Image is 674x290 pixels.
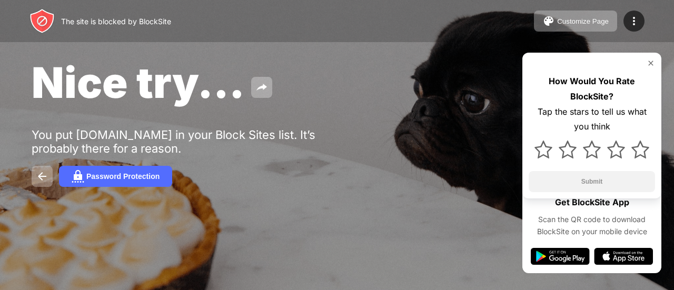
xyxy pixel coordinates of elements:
[255,81,268,94] img: share.svg
[86,172,160,181] div: Password Protection
[559,141,577,158] img: star.svg
[542,15,555,27] img: pallet.svg
[647,59,655,67] img: rate-us-close.svg
[529,171,655,192] button: Submit
[32,57,245,108] span: Nice try...
[534,11,617,32] button: Customize Page
[607,141,625,158] img: star.svg
[72,170,84,183] img: password.svg
[32,128,357,155] div: You put [DOMAIN_NAME] in your Block Sites list. It’s probably there for a reason.
[529,74,655,104] div: How Would You Rate BlockSite?
[529,104,655,135] div: Tap the stars to tell us what you think
[594,248,653,265] img: app-store.svg
[29,8,55,34] img: header-logo.svg
[61,17,171,26] div: The site is blocked by BlockSite
[531,248,590,265] img: google-play.svg
[59,166,172,187] button: Password Protection
[583,141,601,158] img: star.svg
[36,170,48,183] img: back.svg
[534,141,552,158] img: star.svg
[557,17,609,25] div: Customize Page
[631,141,649,158] img: star.svg
[628,15,640,27] img: menu-icon.svg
